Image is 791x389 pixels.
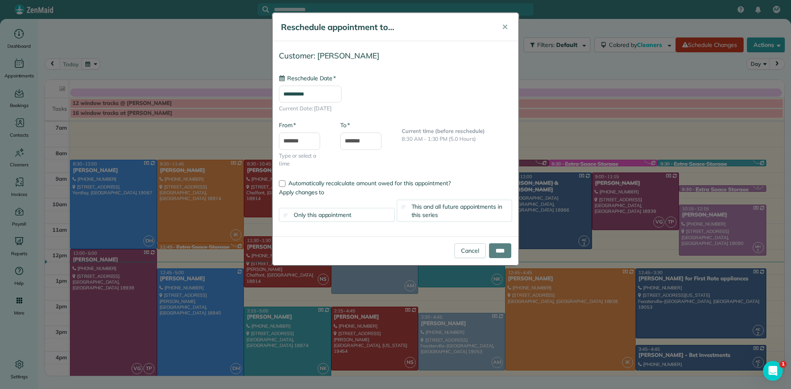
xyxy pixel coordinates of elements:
a: Cancel [454,243,486,258]
label: From [279,121,296,129]
span: Type or select a time [279,152,328,168]
h4: Customer: [PERSON_NAME] [279,51,512,60]
span: This and all future appointments in this series [412,203,503,219]
span: Only this appointment [294,211,351,219]
label: Reschedule Date [279,74,336,82]
b: Current time (before reschedule) [402,128,485,134]
input: This and all future appointments in this series [401,205,406,210]
input: Only this appointment [283,213,289,218]
h5: Reschedule appointment to... [281,21,490,33]
span: Automatically recalculate amount owed for this appointment? [288,179,451,187]
span: Current Date: [DATE] [279,105,512,113]
p: 8:30 AM - 1:30 PM (5.0 Hours) [402,135,512,143]
label: To [340,121,350,129]
span: 1 [780,361,786,368]
label: Apply changes to [279,188,512,196]
span: ✕ [502,22,508,32]
iframe: Intercom live chat [763,361,783,381]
